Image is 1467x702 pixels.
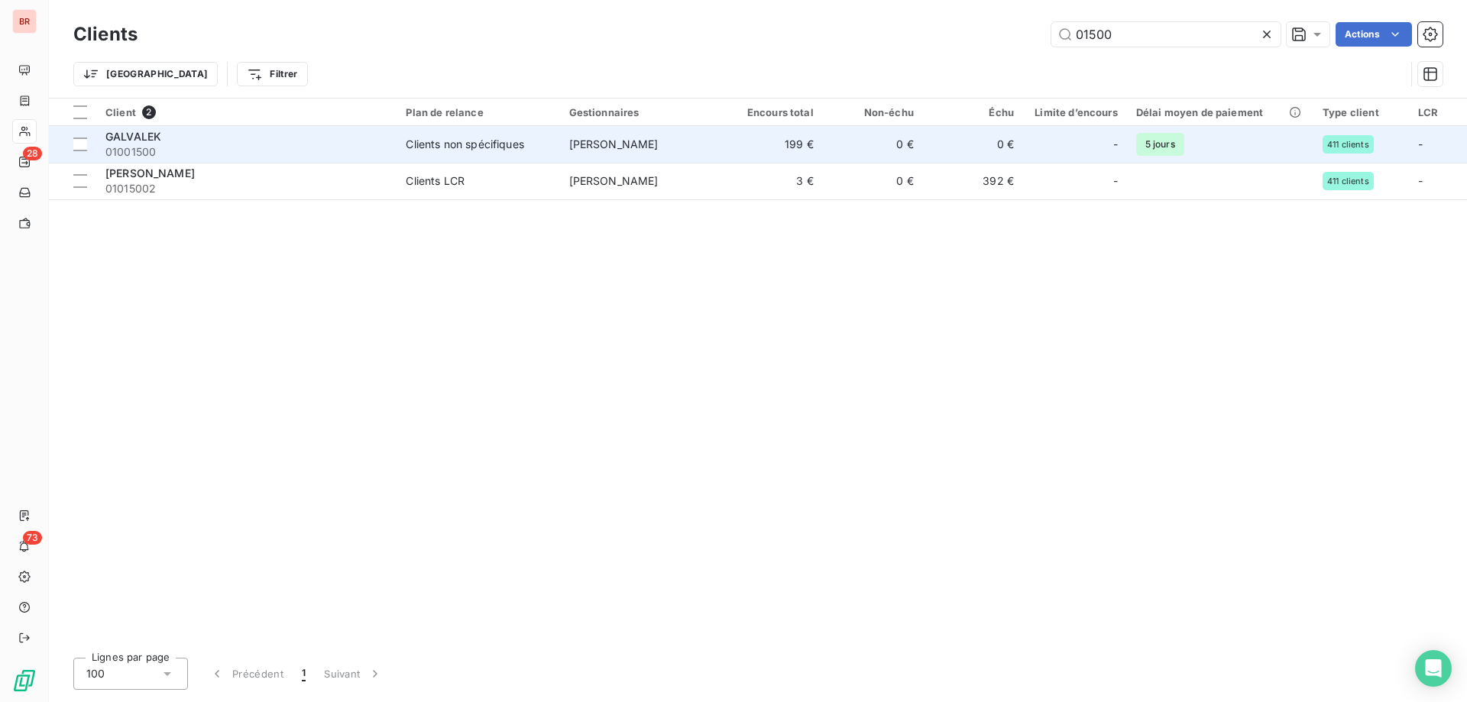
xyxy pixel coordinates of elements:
[1113,173,1118,189] span: -
[569,137,659,150] span: [PERSON_NAME]
[1136,133,1184,156] span: 5 jours
[23,531,42,545] span: 73
[315,658,392,690] button: Suivant
[1113,137,1118,152] span: -
[569,174,659,187] span: [PERSON_NAME]
[1415,650,1452,687] div: Open Intercom Messenger
[1418,174,1423,187] span: -
[73,21,138,48] h3: Clients
[105,130,161,143] span: GALVALEK
[923,126,1023,163] td: 0 €
[200,658,293,690] button: Précédent
[1136,106,1304,118] div: Délai moyen de paiement
[73,62,218,86] button: [GEOGRAPHIC_DATA]
[105,144,387,160] span: 01001500
[1327,140,1369,149] span: 411 clients
[237,62,307,86] button: Filtrer
[1323,106,1400,118] div: Type client
[569,106,714,118] div: Gestionnaires
[723,126,823,163] td: 199 €
[732,106,814,118] div: Encours total
[823,126,923,163] td: 0 €
[832,106,914,118] div: Non-échu
[12,9,37,34] div: BR
[1418,137,1423,150] span: -
[923,163,1023,199] td: 392 €
[105,167,195,180] span: [PERSON_NAME]
[823,163,923,199] td: 0 €
[142,105,156,119] span: 2
[105,181,387,196] span: 01015002
[1051,22,1281,47] input: Rechercher
[723,163,823,199] td: 3 €
[105,106,136,118] span: Client
[302,666,306,681] span: 1
[406,106,550,118] div: Plan de relance
[1327,176,1369,186] span: 411 clients
[293,658,315,690] button: 1
[1418,106,1458,118] div: LCR
[932,106,1014,118] div: Échu
[1032,106,1118,118] div: Limite d’encours
[23,147,42,160] span: 28
[12,668,37,693] img: Logo LeanPay
[406,137,523,152] div: Clients non spécifiques
[406,173,465,189] div: Clients LCR
[86,666,105,681] span: 100
[1336,22,1412,47] button: Actions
